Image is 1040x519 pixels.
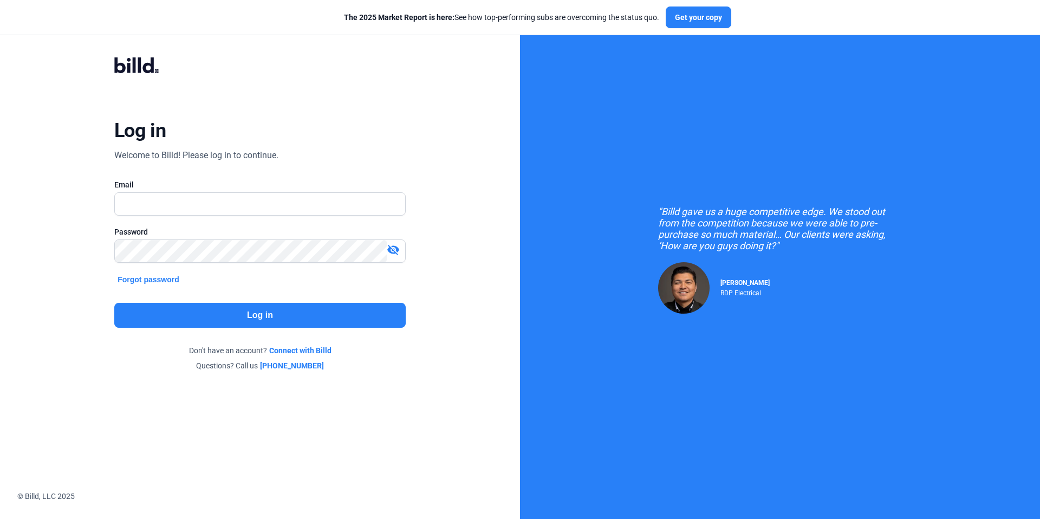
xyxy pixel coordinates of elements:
div: Welcome to Billd! Please log in to continue. [114,149,278,162]
span: The 2025 Market Report is here: [344,13,454,22]
span: [PERSON_NAME] [720,279,770,287]
div: Password [114,226,406,237]
div: Questions? Call us [114,360,406,371]
div: RDP Electrical [720,287,770,297]
a: [PHONE_NUMBER] [260,360,324,371]
button: Log in [114,303,406,328]
div: "Billd gave us a huge competitive edge. We stood out from the competition because we were able to... [658,206,902,251]
button: Forgot password [114,274,183,286]
img: Raul Pacheco [658,262,710,314]
button: Get your copy [666,7,731,28]
div: Don't have an account? [114,345,406,356]
a: Connect with Billd [269,345,331,356]
div: Email [114,179,406,190]
div: Log in [114,119,166,142]
div: See how top-performing subs are overcoming the status quo. [344,12,659,23]
mat-icon: visibility_off [387,243,400,256]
